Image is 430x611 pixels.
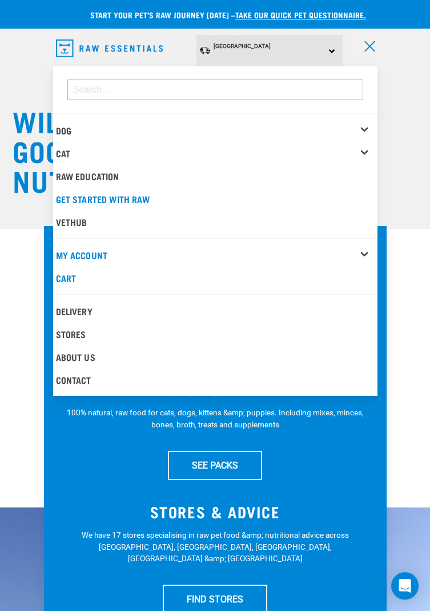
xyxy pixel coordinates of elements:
[56,39,163,57] img: Raw Essentials Logo
[53,211,377,233] a: Vethub
[67,503,364,521] h3: STORES & ADVICE
[391,572,419,600] div: Open Intercom Messenger
[53,188,377,211] a: Get started with Raw
[168,451,262,479] a: SEE PACKS
[199,46,211,55] img: van-moving.png
[53,368,377,391] a: Contact
[235,13,366,17] a: take our quick pet questionnaire.
[53,165,377,188] a: Raw Education
[53,346,377,368] a: About Us
[53,300,377,323] a: Delivery
[53,267,377,289] a: Cart
[214,43,271,49] span: [GEOGRAPHIC_DATA]
[67,529,364,564] p: We have 17 stores specialising in raw pet food &amp; nutritional advice across [GEOGRAPHIC_DATA],...
[53,323,377,346] a: Stores
[13,105,127,195] h1: WILDLY GOOD NUTRITION
[67,80,363,100] input: Search...
[357,34,377,55] a: menu
[56,128,71,133] a: Dog
[56,150,70,156] a: Cat
[67,407,364,430] p: 100% natural, raw food for cats, dogs, kittens &amp; puppies. Including mixes, minces, bones, bro...
[56,252,108,257] a: My Account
